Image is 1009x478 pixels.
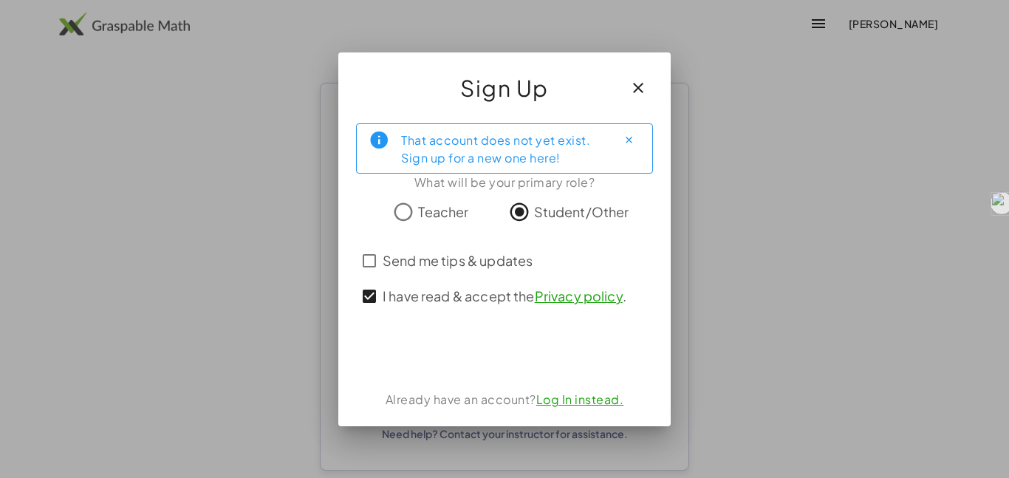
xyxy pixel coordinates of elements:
a: Privacy policy [535,287,623,304]
span: I have read & accept the . [383,286,626,306]
a: Log In instead. [536,392,624,407]
span: Sign Up [460,70,549,106]
iframe: To enrich screen reader interactions, please activate Accessibility in Grammarly extension settings [423,336,586,369]
button: Close [617,129,640,152]
span: Teacher [418,202,468,222]
span: Send me tips & updates [383,250,533,270]
div: What will be your primary role? [356,174,653,191]
div: Already have an account? [356,391,653,409]
div: That account does not yet exist. Sign up for a new one here! [401,130,605,167]
span: Student/Other [534,202,629,222]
